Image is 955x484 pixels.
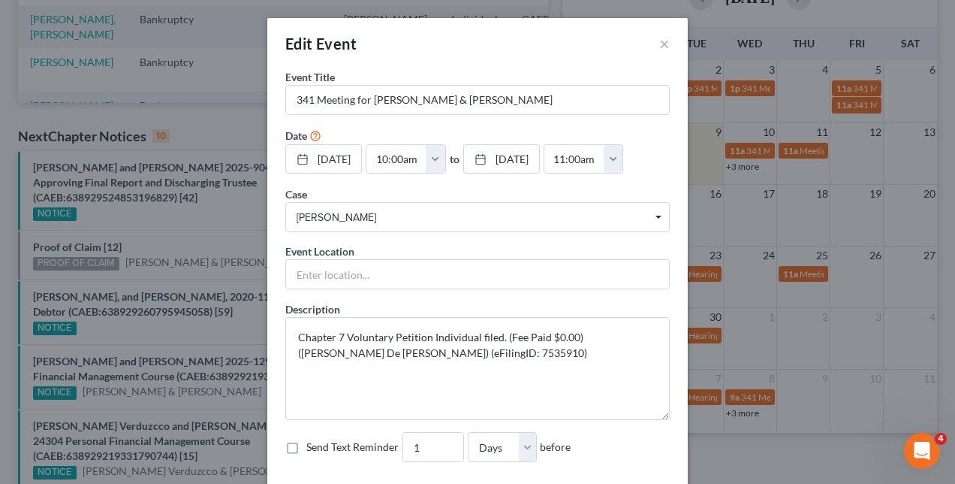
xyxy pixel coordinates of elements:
[540,440,571,455] span: before
[935,433,947,445] span: 4
[285,128,307,144] label: Date
[285,35,357,53] span: Edit Event
[285,202,670,232] span: Select box activate
[285,244,354,259] label: Event Location
[366,145,426,174] input: -- : --
[285,71,335,83] span: Event Title
[544,145,604,174] input: -- : --
[403,433,463,461] input: --
[286,86,669,114] input: Enter event name...
[464,145,539,174] a: [DATE]
[450,151,459,167] label: to
[904,433,940,469] iframe: Intercom live chat
[285,301,340,317] label: Description
[286,145,361,174] a: [DATE]
[659,35,670,53] button: ×
[286,260,669,289] input: Enter location...
[306,440,399,455] label: Send Text Reminder
[297,210,658,225] span: [PERSON_NAME]
[285,186,307,202] label: Case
